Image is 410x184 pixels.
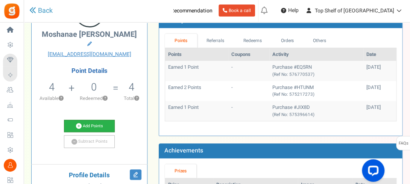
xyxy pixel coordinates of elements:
th: Points [165,48,228,61]
td: Purchase #HTUNM [269,81,363,101]
td: - [228,61,269,81]
button: ? [134,96,139,101]
button: ? [103,96,108,101]
div: [DATE] [366,104,393,111]
td: Earned 1 Point [165,61,228,81]
small: (Ref No: 575217273) [272,91,314,98]
a: 1 Recommendation [152,5,216,17]
span: Help [286,7,299,14]
a: Back [29,6,53,16]
a: Redeems [234,34,271,48]
th: Date [363,48,396,61]
a: Book a call [219,5,255,17]
p: Redeemed [76,95,112,102]
td: - [228,101,269,121]
div: [DATE] [366,84,393,91]
span: 4 [49,80,55,95]
h5: 4 [129,81,134,93]
p: Total [119,95,143,102]
td: Earned 1 Point [165,101,228,121]
span: FAQs [398,136,408,151]
a: Add Points [64,120,115,133]
td: - [228,81,269,101]
span: Moshanae [PERSON_NAME] [42,29,137,40]
span: Recommendation [171,7,213,15]
button: ? [59,96,64,101]
div: [DATE] [366,64,393,71]
p: Available [35,95,68,102]
a: Referrals [197,34,234,48]
small: (Ref No: 575396614) [272,112,314,118]
td: Purchase #JIX8D [269,101,363,121]
a: Prizes [165,164,196,178]
th: Coupons [228,48,269,61]
a: Others [304,34,336,48]
span: Top Shelf of [GEOGRAPHIC_DATA] [315,7,394,15]
h5: 0 [91,81,97,93]
th: Activity [269,48,363,61]
a: Subtract Points [64,135,115,148]
b: Achievements [164,146,203,155]
a: [EMAIL_ADDRESS][DOMAIN_NAME] [37,51,141,58]
h4: Profile Details [37,172,141,179]
h4: Point Details [32,68,147,74]
a: Orders [271,34,304,48]
td: Earned 2 Points [165,81,228,101]
a: Help [278,5,302,17]
img: Gratisfaction [3,3,20,20]
a: Points [165,34,197,48]
td: Purchase #EQ5RN [269,61,363,81]
i: Edit Profile [130,169,141,180]
small: (Ref No: 576770537) [272,71,314,78]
